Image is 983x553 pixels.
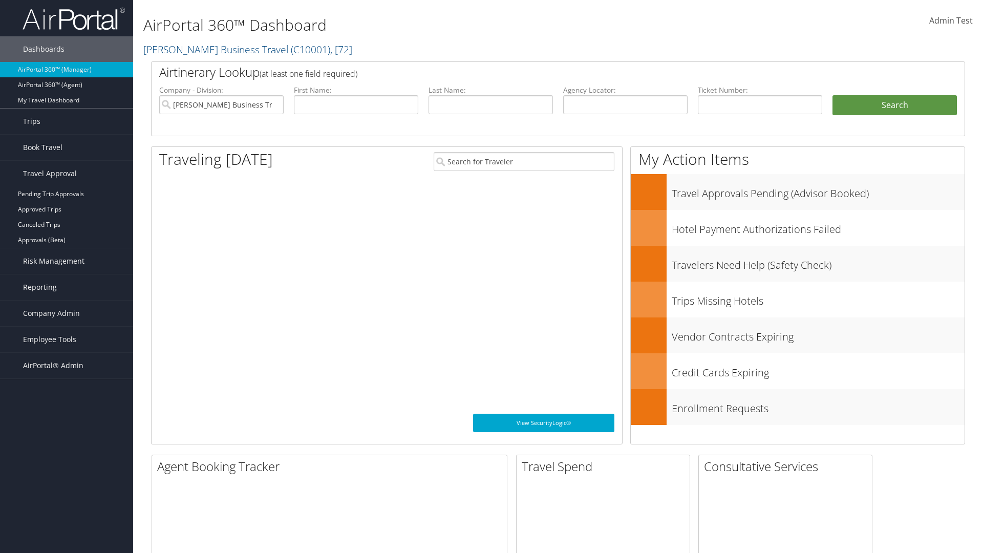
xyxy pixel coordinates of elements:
h1: My Action Items [631,148,965,170]
a: Travel Approvals Pending (Advisor Booked) [631,174,965,210]
button: Search [832,95,957,116]
input: Search for Traveler [434,152,614,171]
label: Last Name: [429,85,553,95]
h3: Travel Approvals Pending (Advisor Booked) [672,181,965,201]
a: Credit Cards Expiring [631,353,965,389]
label: Ticket Number: [698,85,822,95]
h3: Hotel Payment Authorizations Failed [672,217,965,237]
h2: Agent Booking Tracker [157,458,507,475]
a: Trips Missing Hotels [631,282,965,317]
a: Hotel Payment Authorizations Failed [631,210,965,246]
a: Enrollment Requests [631,389,965,425]
span: Risk Management [23,248,84,274]
h2: Travel Spend [522,458,690,475]
h3: Credit Cards Expiring [672,360,965,380]
span: Travel Approval [23,161,77,186]
span: Admin Test [929,15,973,26]
a: Admin Test [929,5,973,37]
h1: Traveling [DATE] [159,148,273,170]
label: Company - Division: [159,85,284,95]
span: AirPortal® Admin [23,353,83,378]
span: Company Admin [23,301,80,326]
h2: Airtinerary Lookup [159,63,889,81]
h3: Trips Missing Hotels [672,289,965,308]
img: airportal-logo.png [23,7,125,31]
span: Reporting [23,274,57,300]
label: Agency Locator: [563,85,688,95]
span: ( C10001 ) [291,42,330,56]
a: [PERSON_NAME] Business Travel [143,42,352,56]
h3: Enrollment Requests [672,396,965,416]
span: Dashboards [23,36,65,62]
span: , [ 72 ] [330,42,352,56]
span: Trips [23,109,40,134]
label: First Name: [294,85,418,95]
span: Book Travel [23,135,62,160]
span: (at least one field required) [260,68,357,79]
h3: Travelers Need Help (Safety Check) [672,253,965,272]
a: Vendor Contracts Expiring [631,317,965,353]
a: View SecurityLogic® [473,414,614,432]
a: Travelers Need Help (Safety Check) [631,246,965,282]
span: Employee Tools [23,327,76,352]
h1: AirPortal 360™ Dashboard [143,14,696,36]
h2: Consultative Services [704,458,872,475]
h3: Vendor Contracts Expiring [672,325,965,344]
